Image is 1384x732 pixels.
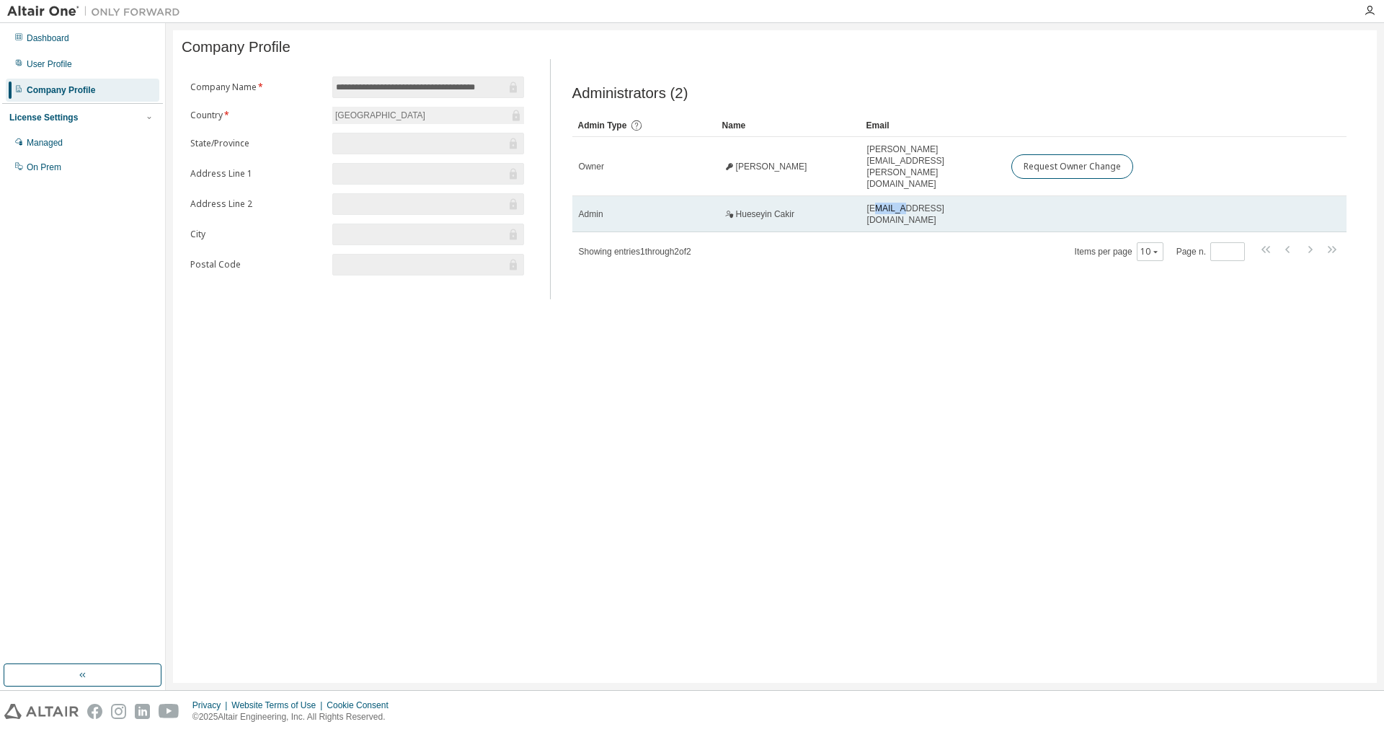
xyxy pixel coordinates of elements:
[722,114,855,137] div: Name
[190,229,324,240] label: City
[1011,154,1133,179] button: Request Owner Change
[190,138,324,149] label: State/Province
[190,198,324,210] label: Address Line 2
[866,114,999,137] div: Email
[736,208,794,220] span: Hueseyin Cakir
[27,162,61,173] div: On Prem
[182,39,290,56] span: Company Profile
[135,704,150,719] img: linkedin.svg
[1140,246,1160,257] button: 10
[190,168,324,180] label: Address Line 1
[333,107,427,123] div: [GEOGRAPHIC_DATA]
[1075,242,1163,261] span: Items per page
[736,161,807,172] span: [PERSON_NAME]
[579,208,603,220] span: Admin
[579,161,604,172] span: Owner
[192,700,231,711] div: Privacy
[7,4,187,19] img: Altair One
[87,704,102,719] img: facebook.svg
[27,84,95,96] div: Company Profile
[231,700,327,711] div: Website Terms of Use
[578,120,627,131] span: Admin Type
[190,110,324,121] label: Country
[579,247,691,257] span: Showing entries 1 through 2 of 2
[572,85,688,102] span: Administrators (2)
[867,144,998,190] span: [PERSON_NAME][EMAIL_ADDRESS][PERSON_NAME][DOMAIN_NAME]
[1176,242,1245,261] span: Page n.
[190,81,324,93] label: Company Name
[111,704,126,719] img: instagram.svg
[867,203,998,226] span: [EMAIL_ADDRESS][DOMAIN_NAME]
[9,112,78,123] div: License Settings
[4,704,79,719] img: altair_logo.svg
[190,259,324,270] label: Postal Code
[27,58,72,70] div: User Profile
[159,704,179,719] img: youtube.svg
[332,107,524,124] div: [GEOGRAPHIC_DATA]
[192,711,397,723] p: © 2025 Altair Engineering, Inc. All Rights Reserved.
[327,700,396,711] div: Cookie Consent
[27,32,69,44] div: Dashboard
[27,137,63,149] div: Managed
